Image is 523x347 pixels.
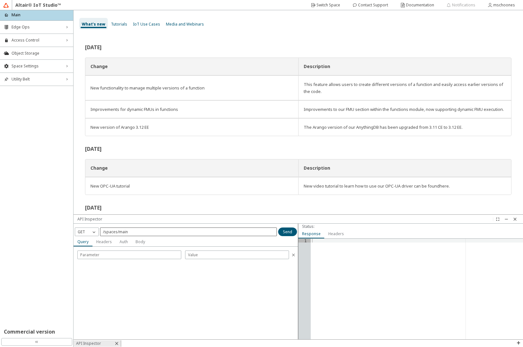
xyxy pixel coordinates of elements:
span: Object Storage [12,51,69,56]
div: New video tutorial to learn how to use our OPC-UA driver can be found . [304,182,506,189]
span: Edge Ops [12,25,62,30]
div: This feature allows users to create different versions of a function and easily access earlier ve... [304,81,506,95]
div: Status: [302,224,315,229]
div: New OPC-UA tutorial [90,182,293,189]
div: 1 [298,239,311,243]
span: Utility Belt [12,77,62,82]
th: Change [85,159,298,177]
p: Main [12,12,20,18]
span: Space Settings [12,64,62,69]
span: Access Control [12,38,62,43]
unity-typography: API Inspector [77,216,102,222]
th: Description [298,159,511,177]
h2: [DATE] [85,205,511,210]
h2: [DATE] [85,146,511,151]
div: New version of Arango 3.12 EE [90,124,293,131]
span: What’s new [82,21,105,27]
div: Improvements for dynamic FMUs in functions [90,106,293,113]
div: Improvements to our FMU section within the functions module, now supporting dynamic FMU execution. [304,106,506,113]
div: The Arango version of our AnythingDB has been upgraded from 3.11 CE to 3.12 EE. [304,124,506,131]
span: Tutorials [111,21,127,27]
th: Change [85,58,298,75]
h2: [DATE] [85,45,511,50]
span: IoT Use Cases [133,21,160,27]
th: Description [298,58,511,75]
a: here [440,183,449,189]
span: Media and Webinars [166,21,204,27]
div: New functionality to manage multiple versions of a function [90,84,293,91]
